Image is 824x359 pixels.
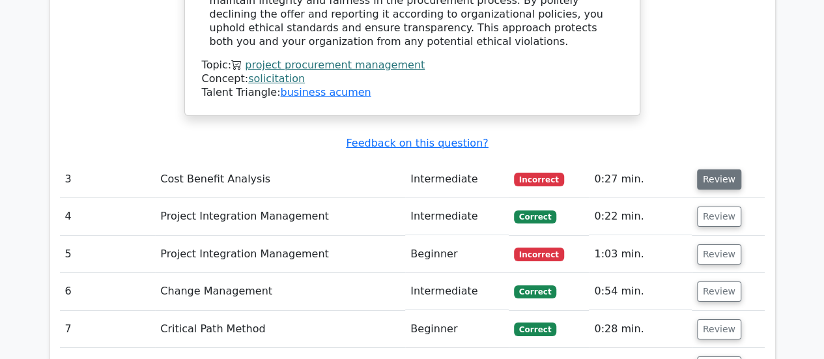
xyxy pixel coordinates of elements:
span: Correct [514,285,556,298]
td: Project Integration Management [155,198,405,235]
button: Review [697,319,741,339]
span: Correct [514,210,556,223]
td: Intermediate [405,161,509,198]
span: Incorrect [514,173,564,186]
td: 6 [60,273,156,310]
span: Correct [514,323,556,336]
a: project procurement management [245,59,425,71]
td: 0:22 min. [589,198,691,235]
td: 0:27 min. [589,161,691,198]
a: Feedback on this question? [346,137,488,149]
td: Project Integration Management [155,236,405,273]
div: Talent Triangle: [202,59,623,99]
td: 5 [60,236,156,273]
td: Change Management [155,273,405,310]
td: 3 [60,161,156,198]
td: Intermediate [405,273,509,310]
td: 0:54 min. [589,273,691,310]
td: 1:03 min. [589,236,691,273]
button: Review [697,169,741,190]
td: Beginner [405,311,509,348]
div: Topic: [202,59,623,72]
td: 0:28 min. [589,311,691,348]
td: Intermediate [405,198,509,235]
a: solicitation [248,72,305,85]
div: Concept: [202,72,623,86]
a: business acumen [280,86,371,98]
span: Incorrect [514,248,564,261]
td: Critical Path Method [155,311,405,348]
button: Review [697,207,741,227]
td: Beginner [405,236,509,273]
button: Review [697,281,741,302]
td: 7 [60,311,156,348]
button: Review [697,244,741,265]
td: 4 [60,198,156,235]
td: Cost Benefit Analysis [155,161,405,198]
